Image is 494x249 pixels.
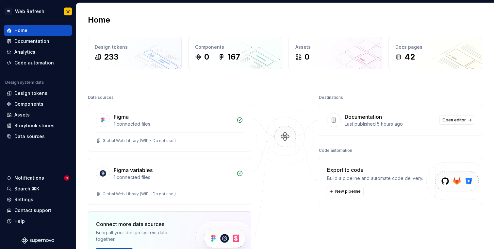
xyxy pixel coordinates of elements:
a: Figma variables1 connected filesGlobal Web Library (WIP - Do not use!) [88,158,251,205]
button: Help [4,216,72,226]
div: Bring all your design system data together. [96,229,184,242]
a: Home [4,25,72,36]
div: Documentation [14,38,49,44]
a: Assets [4,110,72,120]
div: Help [14,218,25,224]
button: Search ⌘K [4,184,72,194]
div: Search ⌘K [14,186,39,192]
a: Data sources [4,131,72,142]
div: Destinations [319,93,343,102]
div: Documentation [345,113,382,121]
div: Code automation [14,60,54,66]
a: Design tokens233 [88,37,182,69]
div: Components [14,101,43,107]
a: Settings [4,194,72,205]
div: W [66,9,70,14]
a: Design tokens [4,88,72,98]
div: Last published 5 hours ago [345,121,436,127]
div: Notifications [14,175,44,181]
button: Notifications1 [4,173,72,183]
div: 42 [404,52,415,62]
div: Analytics [14,49,35,55]
div: Figma variables [114,166,153,174]
h2: Home [88,15,110,25]
div: Docs pages [395,44,475,50]
div: Export to code [327,166,423,174]
span: Open editor [442,117,466,123]
div: 1 connected files [114,121,233,127]
div: Contact support [14,207,51,214]
div: Components [195,44,275,50]
button: WWeb RefreshW [1,4,74,18]
div: Data sources [88,93,114,102]
div: 233 [104,52,119,62]
div: Design system data [5,80,44,85]
div: Global Web Library (WIP - Do not use!) [103,191,176,197]
a: Open editor [439,116,474,125]
div: Figma [114,113,129,121]
span: New pipeline [335,189,361,194]
a: Code automation [4,58,72,68]
div: Assets [14,112,30,118]
a: Documentation [4,36,72,46]
div: Web Refresh [15,8,44,15]
div: Storybook stories [14,122,55,129]
div: Build a pipeline and automate code delivery. [327,175,423,182]
div: Connect more data sources [96,220,184,228]
svg: Supernova Logo [22,237,54,244]
a: Figma1 connected filesGlobal Web Library (WIP - Do not use!) [88,105,251,151]
a: Assets0 [288,37,382,69]
div: Assets [295,44,375,50]
a: Storybook stories [4,120,72,131]
div: 167 [227,52,240,62]
span: 1 [64,175,69,181]
div: 0 [204,52,209,62]
div: Design tokens [95,44,175,50]
div: Code automation [319,146,352,155]
div: 0 [305,52,309,62]
a: Docs pages42 [388,37,482,69]
button: Contact support [4,205,72,216]
button: New pipeline [327,187,364,196]
div: W [5,8,12,15]
a: Components [4,99,72,109]
div: Design tokens [14,90,47,97]
div: Settings [14,196,33,203]
a: Components0167 [188,37,282,69]
div: Home [14,27,27,34]
a: Analytics [4,47,72,57]
div: 1 connected files [114,174,233,181]
div: Global Web Library (WIP - Do not use!) [103,138,176,143]
div: Data sources [14,133,45,140]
